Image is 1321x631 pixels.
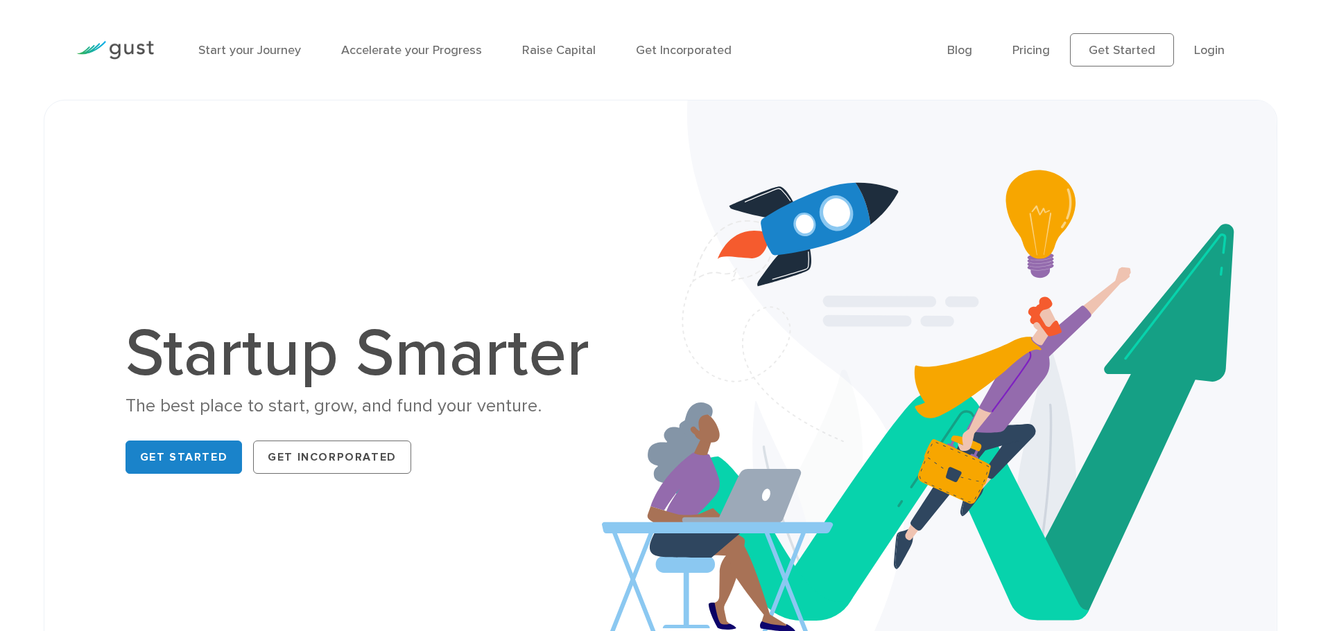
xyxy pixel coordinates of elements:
[1012,43,1050,57] a: Pricing
[341,43,482,57] a: Accelerate your Progress
[947,43,972,57] a: Blog
[198,43,301,57] a: Start your Journey
[1194,43,1225,57] a: Login
[1070,33,1174,66] a: Get Started
[126,441,243,474] a: Get Started
[76,41,154,60] img: Gust Logo
[636,43,732,57] a: Get Incorporated
[253,441,411,474] a: Get Incorporated
[126,394,604,418] div: The best place to start, grow, and fund your venture.
[126,321,604,387] h1: Startup Smarter
[522,43,596,57] a: Raise Capital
